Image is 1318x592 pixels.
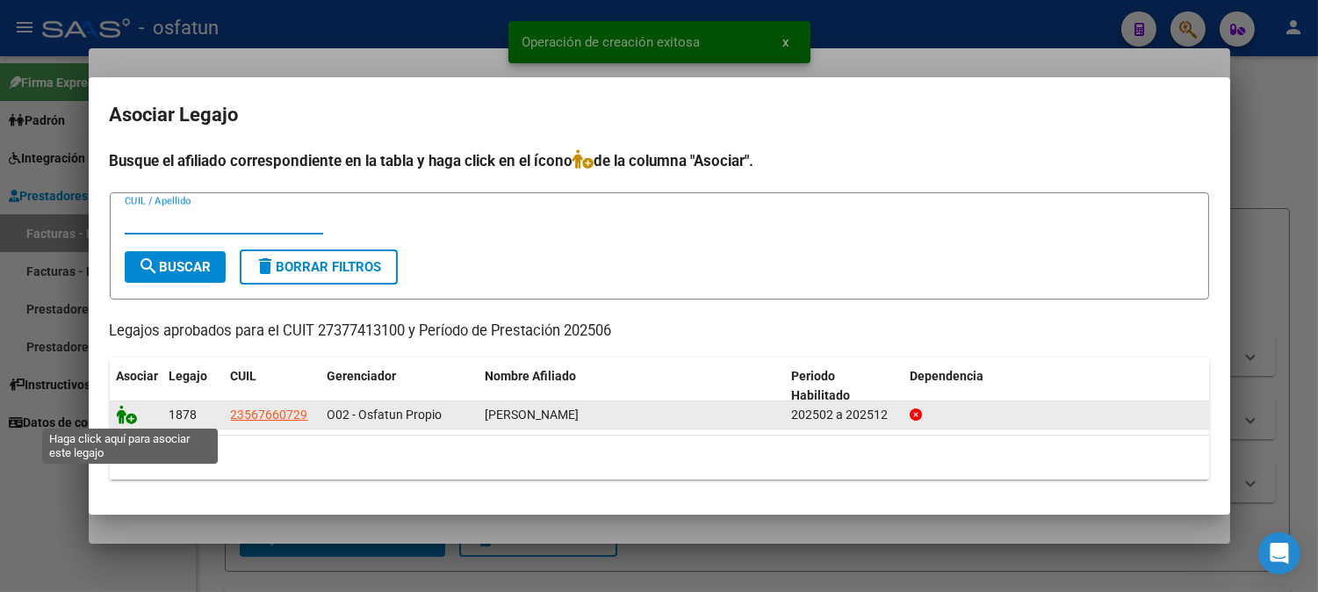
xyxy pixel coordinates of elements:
[224,357,320,415] datatable-header-cell: CUIL
[125,251,226,283] button: Buscar
[169,408,198,422] span: 1878
[110,321,1209,343] p: Legajos aprobados para el CUIT 27377413100 y Período de Prestación 202506
[486,408,580,422] span: LOBO TORRALVO CIRO ANTONIO
[486,369,577,383] span: Nombre Afiliado
[169,369,208,383] span: Legajo
[231,369,257,383] span: CUIL
[110,98,1209,132] h2: Asociar Legajo
[256,259,382,275] span: Borrar Filtros
[328,369,397,383] span: Gerenciador
[479,357,785,415] datatable-header-cell: Nombre Afiliado
[1258,532,1300,574] div: Open Intercom Messenger
[903,357,1209,415] datatable-header-cell: Dependencia
[791,369,850,403] span: Periodo Habilitado
[110,357,162,415] datatable-header-cell: Asociar
[110,149,1209,172] h4: Busque el afiliado correspondiente en la tabla y haga click en el ícono de la columna "Asociar".
[231,408,308,422] span: 23567660729
[240,249,398,285] button: Borrar Filtros
[110,436,1209,480] div: 1 registros
[791,405,896,425] div: 202502 a 202512
[139,256,160,277] mat-icon: search
[910,369,983,383] span: Dependencia
[320,357,479,415] datatable-header-cell: Gerenciador
[256,256,277,277] mat-icon: delete
[117,369,159,383] span: Asociar
[162,357,224,415] datatable-header-cell: Legajo
[328,408,443,422] span: O02 - Osfatun Propio
[139,259,212,275] span: Buscar
[784,357,903,415] datatable-header-cell: Periodo Habilitado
